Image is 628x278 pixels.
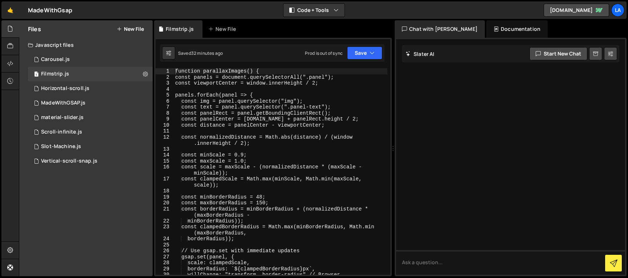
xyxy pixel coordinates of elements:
div: MadeWithGsap [28,6,72,15]
div: 15973/47328.js [28,67,153,81]
div: 15 [156,158,174,164]
div: Chat with [PERSON_NAME] [395,20,485,38]
div: 28 [156,260,174,266]
div: 9 [156,116,174,122]
div: 12 [156,134,174,146]
a: 🤙 [1,1,19,19]
div: Saved [178,50,223,56]
div: 17 [156,176,174,188]
div: 13 [156,146,174,152]
div: 11 [156,128,174,134]
div: 5 [156,92,174,98]
div: Filmstrip.js [166,25,194,33]
div: material-slider.js [41,114,84,121]
div: 2 [156,74,174,81]
div: 21 [156,206,174,218]
div: Vertical-scroll-snap.js [41,158,97,164]
h2: Files [28,25,41,33]
div: 27 [156,254,174,260]
div: MadeWithGSAP.js [41,100,85,106]
div: 26 [156,248,174,254]
button: Start new chat [530,47,587,60]
div: 20 [156,200,174,206]
div: 15973/47562.js [28,110,153,125]
div: 18 [156,188,174,194]
div: Documentation [486,20,548,38]
div: Filmstrip.js [41,71,69,77]
div: 25 [156,242,174,248]
a: La [611,4,624,17]
div: 3 [156,80,174,86]
button: Save [347,46,382,60]
div: 15973/47011.js [28,125,153,139]
div: 8 [156,110,174,116]
div: 15973/47520.js [28,154,153,168]
div: 22 [156,218,174,224]
div: 15973/42716.js [28,96,153,110]
div: New File [208,25,239,33]
div: 19 [156,194,174,200]
div: Prod is out of sync [305,50,343,56]
div: Carousel.js [41,56,70,63]
span: 1 [34,72,39,78]
div: 4 [156,86,174,93]
div: 15973/47346.js [28,52,153,67]
div: 29 [156,266,174,272]
button: New File [117,26,144,32]
div: 6 [156,98,174,105]
div: 32 minutes ago [191,50,223,56]
div: 1 [156,68,174,74]
div: Javascript files [19,38,153,52]
div: 24 [156,236,174,242]
a: [DOMAIN_NAME] [544,4,609,17]
div: 16 [156,164,174,176]
div: 23 [156,224,174,236]
div: 10 [156,122,174,128]
div: Scroll-infinite.js [41,129,82,135]
h2: Slater AI [406,50,435,57]
div: Horizontal-scroll.js [41,85,89,92]
div: 7 [156,104,174,110]
div: 14 [156,152,174,158]
div: 15973/47770.js [28,139,153,154]
div: Slot-Machine.js [41,143,81,150]
button: Code + Tools [283,4,345,17]
div: 15973/47035.js [28,81,153,96]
